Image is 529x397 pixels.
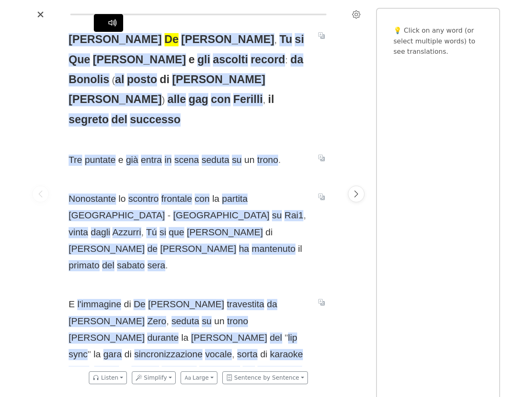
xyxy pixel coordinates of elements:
[205,349,232,360] span: vocale
[134,349,203,360] span: sincronizzazione
[288,332,297,344] span: lip
[130,113,181,127] span: successo
[69,299,75,310] span: E
[93,349,100,360] span: la
[172,73,265,86] span: [PERSON_NAME]
[272,210,282,221] span: su
[181,371,217,384] button: Large
[181,332,188,344] span: la
[124,349,131,360] span: di
[267,299,277,310] span: da
[298,244,302,255] span: il
[69,73,110,86] span: Bonolis
[268,93,274,106] span: il
[213,53,248,67] span: ascolti
[93,53,186,67] span: [PERSON_NAME]
[141,155,162,166] span: entra
[284,210,303,221] span: Rai1
[126,155,138,166] span: già
[34,8,47,21] button: Close
[164,155,172,166] span: in
[263,95,265,105] span: ,
[167,93,186,106] span: alle
[212,194,219,205] span: la
[69,316,145,327] span: [PERSON_NAME]
[291,53,303,67] span: da
[187,227,263,238] span: [PERSON_NAME]
[69,155,82,166] span: Tre
[165,260,168,270] span: .
[232,349,234,359] span: ,
[112,75,115,85] span: (
[32,186,49,202] button: Previous page
[167,210,170,220] span: -
[111,113,127,127] span: del
[85,155,116,166] span: puntate
[191,332,267,344] span: [PERSON_NAME]
[69,227,88,238] span: vinta
[169,227,184,238] span: que
[181,33,274,46] span: [PERSON_NAME]
[119,194,126,205] span: lo
[237,349,258,360] span: sorta
[117,260,145,271] span: sabato
[315,153,328,163] button: Translate sentence
[315,192,328,202] button: Translate sentence
[166,316,169,326] span: ,
[174,155,199,166] span: scena
[148,299,224,310] span: [PERSON_NAME]
[252,244,295,255] span: mantenuto
[270,332,282,344] span: del
[69,113,109,127] span: segreto
[270,349,303,360] span: karaoke
[274,35,277,45] span: ,
[211,93,231,106] span: con
[173,210,269,221] span: [GEOGRAPHIC_DATA]
[164,33,179,46] span: De
[77,299,121,310] span: l'immagine
[146,227,157,238] span: Tú
[227,299,264,310] span: travestita
[112,227,141,238] span: Azzurri
[162,366,197,377] span: stagione
[160,244,236,255] span: [PERSON_NAME]
[69,244,145,255] span: [PERSON_NAME]
[147,316,166,327] span: Zero
[69,332,145,344] span: [PERSON_NAME]
[89,366,92,376] span: ,
[118,155,123,166] span: e
[141,227,144,237] span: ,
[250,53,285,67] span: record
[162,95,164,105] span: )
[188,53,195,67] span: e
[260,349,267,360] span: di
[147,244,157,255] span: de
[69,366,89,377] span: muto
[265,227,272,238] span: di
[133,299,145,310] span: De
[122,366,129,377] span: di
[132,371,176,384] button: Simplify
[243,366,255,377] span: già
[69,93,162,106] span: [PERSON_NAME]
[278,155,281,165] span: .
[197,53,210,67] span: gli
[69,194,116,205] span: Nonostante
[161,194,192,205] span: frontale
[227,316,248,327] span: trono
[222,194,248,205] span: partita
[88,349,91,359] span: "
[202,316,212,327] span: su
[69,210,165,221] span: [GEOGRAPHIC_DATA]
[244,155,255,166] span: un
[128,194,158,205] span: scontro
[124,299,131,310] span: di
[348,186,365,202] button: Next page
[89,371,127,384] button: Listen
[69,53,90,67] span: Que
[285,55,288,65] span: :
[239,244,249,255] span: ha
[103,349,122,360] span: gara
[199,366,240,377] span: sembrava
